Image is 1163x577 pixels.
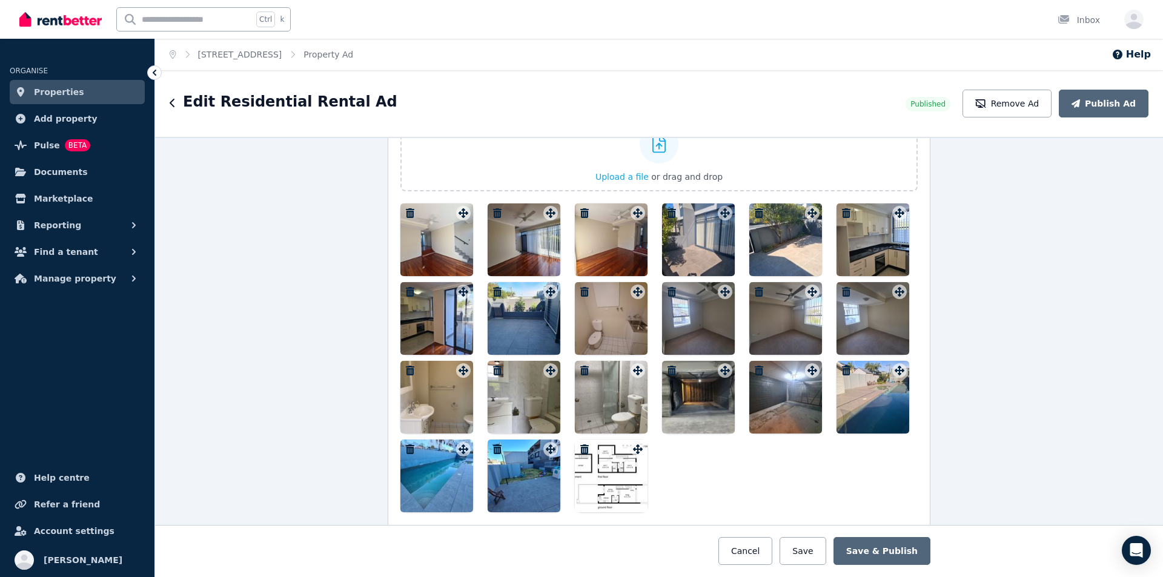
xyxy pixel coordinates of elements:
[1122,536,1151,565] div: Open Intercom Messenger
[34,524,114,538] span: Account settings
[1059,90,1148,117] button: Publish Ad
[34,497,100,512] span: Refer a friend
[10,107,145,131] a: Add property
[10,240,145,264] button: Find a tenant
[1058,14,1100,26] div: Inbox
[10,466,145,490] a: Help centre
[34,191,93,206] span: Marketplace
[256,12,275,27] span: Ctrl
[10,213,145,237] button: Reporting
[780,537,826,565] button: Save
[44,553,122,567] span: [PERSON_NAME]
[10,186,145,211] a: Marketplace
[198,50,282,59] a: [STREET_ADDRESS]
[10,67,48,75] span: ORGANISE
[183,92,397,111] h1: Edit Residential Rental Ad
[10,492,145,516] a: Refer a friend
[651,172,723,182] span: or drag and drop
[595,172,649,182] span: Upload a file
[10,266,145,291] button: Manage property
[34,138,60,153] span: Pulse
[10,160,145,184] a: Documents
[303,50,353,59] a: Property Ad
[34,111,98,126] span: Add property
[10,80,145,104] a: Properties
[34,470,90,485] span: Help centre
[718,537,772,565] button: Cancel
[34,245,98,259] span: Find a tenant
[10,133,145,157] a: PulseBETA
[595,171,723,183] button: Upload a file or drag and drop
[280,15,284,24] span: k
[910,99,946,109] span: Published
[19,10,102,28] img: RentBetter
[400,524,918,536] p: Floor plans
[65,139,90,151] span: BETA
[10,519,145,543] a: Account settings
[963,90,1052,117] button: Remove Ad
[34,218,81,232] span: Reporting
[1112,47,1151,62] button: Help
[34,85,84,99] span: Properties
[34,271,116,286] span: Manage property
[833,537,930,565] button: Save & Publish
[34,165,88,179] span: Documents
[155,39,368,70] nav: Breadcrumb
